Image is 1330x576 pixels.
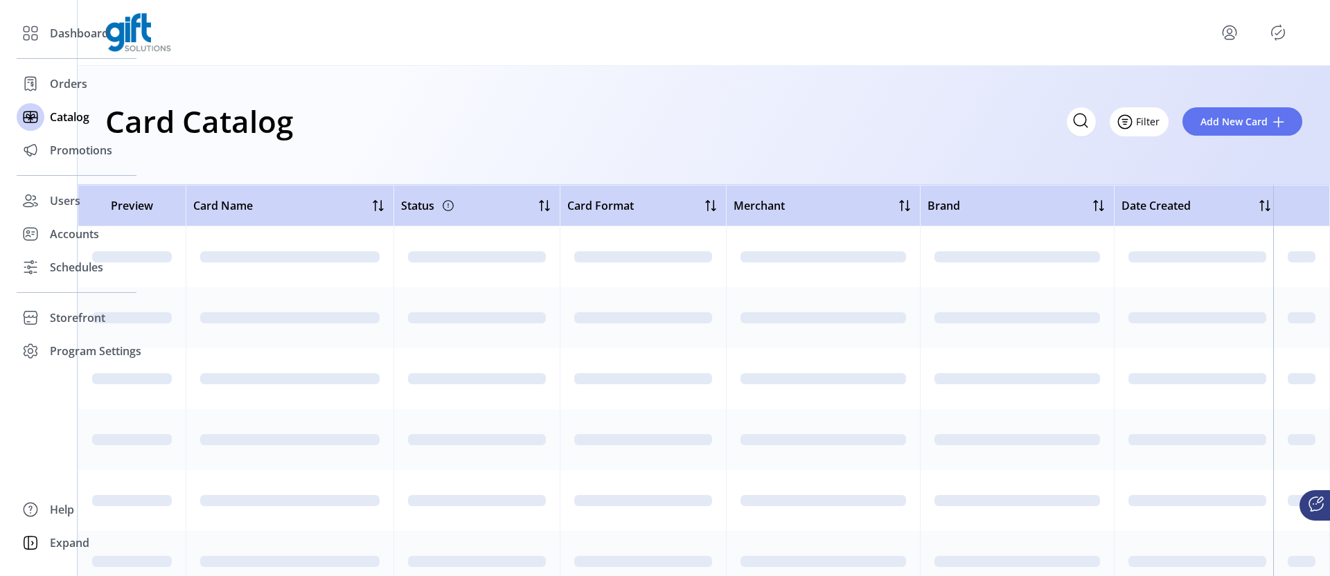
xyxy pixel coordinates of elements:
span: Merchant [734,197,785,214]
span: Card Format [567,197,634,214]
span: Users [50,192,80,209]
button: Add New Card [1182,107,1302,136]
span: Filter [1136,114,1160,129]
input: Search [1067,107,1096,136]
span: Date Created [1121,197,1191,214]
span: Schedules [50,259,103,276]
span: Catalog [50,109,89,125]
span: Orders [50,75,87,92]
h1: Card Catalog [105,97,293,145]
button: Filter Button [1110,107,1169,136]
span: Brand [928,197,960,214]
button: Publisher Panel [1267,21,1289,44]
span: Add New Card [1200,114,1268,129]
span: Expand [50,534,89,551]
div: Status [401,195,456,217]
span: Promotions [50,142,112,159]
img: logo [105,13,171,52]
span: Dashboard [50,25,109,42]
span: Card Name [193,197,253,214]
button: menu [1218,21,1241,44]
span: Storefront [50,309,105,326]
span: Program Settings [50,343,141,359]
span: Accounts [50,226,99,242]
span: Help [50,501,74,518]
